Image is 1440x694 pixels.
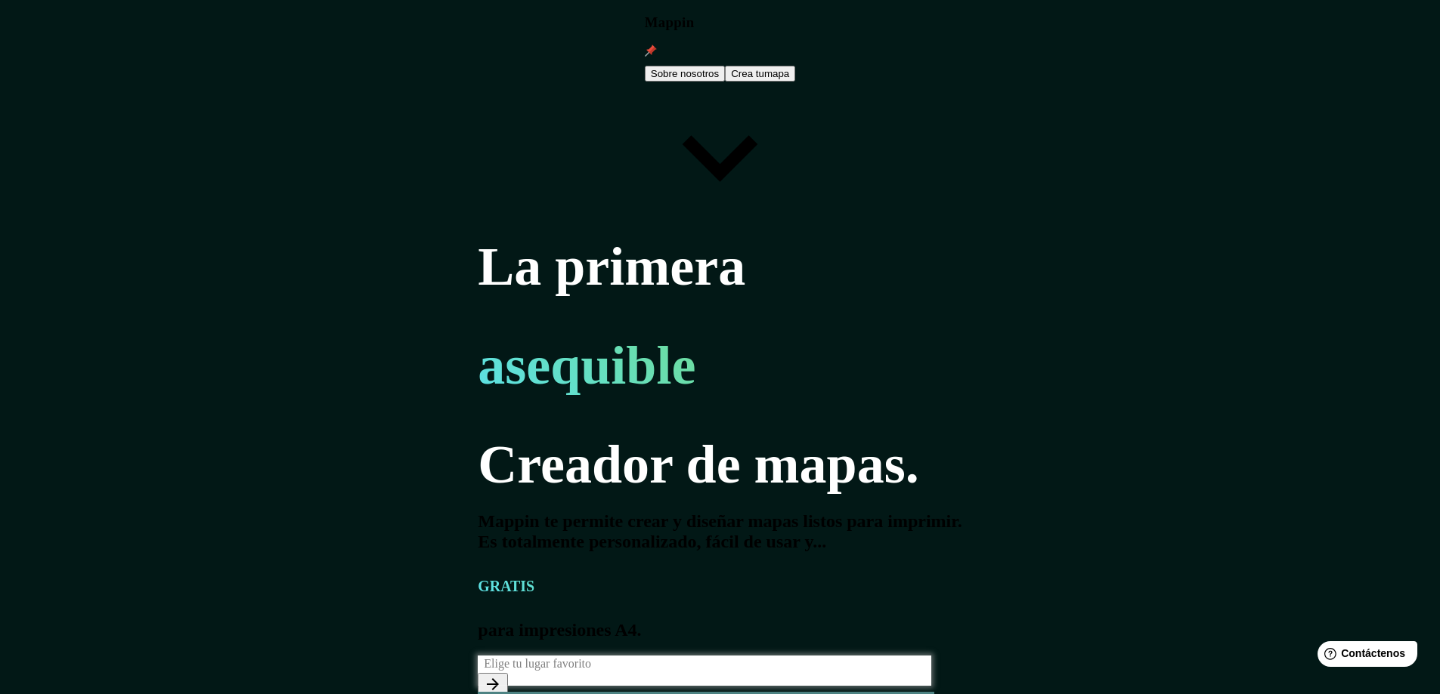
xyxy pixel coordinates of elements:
[478,434,918,495] font: Creador de mapas.
[1305,635,1423,677] iframe: Lanzador de widgets de ayuda
[645,14,695,30] font: Mappin
[478,511,962,531] font: Mappin te permite crear y diseñar mapas listos para imprimir.
[478,532,826,551] font: Es totalmente personalizado, fácil de usar y...
[725,66,795,82] button: Crea tumapa
[645,66,725,82] button: Sobre nosotros
[764,68,789,79] font: mapa
[478,655,937,673] input: Elige tu lugar favorito
[645,45,657,57] img: pin de mapeo
[478,578,534,594] font: GRATIS
[478,620,641,640] font: para impresiones A4.
[478,236,745,297] font: La primera
[478,335,695,396] font: asequible
[731,68,764,79] font: Crea tu
[651,68,719,79] font: Sobre nosotros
